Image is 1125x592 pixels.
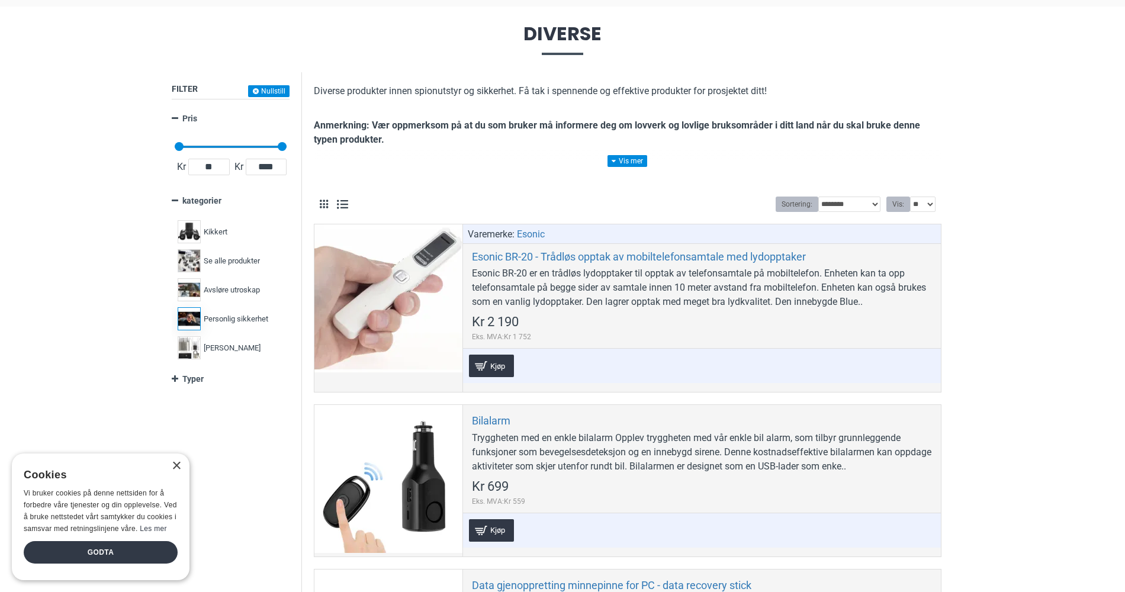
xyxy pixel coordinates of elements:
[468,227,515,242] span: Varemerke:
[178,278,201,301] img: Avsløre utroskap
[886,197,910,212] label: Vis:
[172,24,953,54] span: Diverse
[24,462,170,488] div: Cookies
[472,431,932,474] div: Tryggheten med en enkle bilalarm Opplev tryggheten med vår enkle bil alarm, som tilbyr grunnlegge...
[487,362,508,370] span: Kjøp
[517,227,545,242] a: Esonic
[472,496,525,507] span: Eks. MVA:Kr 559
[232,160,246,174] span: Kr
[776,197,818,212] label: Sortering:
[314,84,941,98] p: Diverse produkter innen spionutstyr og sikkerhet. Få tak i spennende og effektive produkter for p...
[24,489,177,532] span: Vi bruker cookies på denne nettsiden for å forbedre våre tjenester og din opplevelse. Ved å bruke...
[472,266,932,309] div: Esonic BR-20 er en trådløs lydopptaker til opptak av telefonsamtale på mobiltelefon. Enheten kan ...
[472,578,751,592] a: Data gjenoppretting minnepinne for PC - data recovery stick
[487,526,508,534] span: Kjøp
[178,220,201,243] img: Kikkert
[472,332,531,342] span: Eks. MVA:Kr 1 752
[172,108,290,129] a: Pris
[314,405,462,553] a: Bilalarm Bilalarm
[314,224,462,372] a: Esonic BR-20 - Trådløs opptak av mobiltelefonsamtale med lydopptaker Esonic BR-20 - Trådløs oppta...
[314,120,920,145] b: Anmerkning: Vær oppmerksom på at du som bruker må informere deg om lovverk og lovlige bruksområde...
[472,414,510,427] a: Bilalarm
[204,284,260,296] span: Avsløre utroskap
[204,226,227,238] span: Kikkert
[472,480,509,493] span: Kr 699
[204,313,268,325] span: Personlig sikkerhet
[472,250,806,263] a: Esonic BR-20 - Trådløs opptak av mobiltelefonsamtale med lydopptaker
[24,541,178,564] div: Godta
[248,85,290,97] button: Nullstill
[172,191,290,211] a: kategorier
[175,160,188,174] span: Kr
[172,84,198,94] span: Filter
[204,255,260,267] span: Se alle produkter
[178,336,201,359] img: Dirkesett
[178,249,201,272] img: Se alle produkter
[172,369,290,390] a: Typer
[472,316,519,329] span: Kr 2 190
[204,342,261,354] span: [PERSON_NAME]
[178,307,201,330] img: Personlig sikkerhet
[172,462,181,471] div: Close
[140,525,166,533] a: Les mer, opens a new window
